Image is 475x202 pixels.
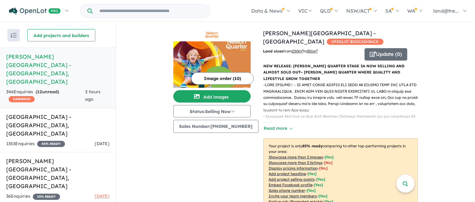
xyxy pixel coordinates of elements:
[9,7,61,15] img: Openlot PRO Logo White
[269,155,323,159] u: Showcase more than 3 images
[302,48,303,52] sup: 2
[6,193,60,200] div: 36 Enquir ies
[263,63,418,82] p: NEW RELEASE: [PERSON_NAME] QUARTER STAGE 3A NOW SELLING AND ALMOST SOLD OUT– [PERSON_NAME] QUARTE...
[85,89,101,102] span: 2 hours ago
[191,72,254,85] button: Image order (10)
[6,88,85,103] div: 346 Enquir ies
[316,48,318,52] sup: 2
[319,166,328,170] span: [ No ]
[325,155,334,159] span: [ Yes ]
[269,160,322,165] u: Showcase more than 3 listings
[324,160,333,165] span: [ No ]
[36,89,59,95] strong: ( unread)
[316,177,325,182] span: [ Yes ]
[307,188,316,193] span: [ Yes ]
[173,120,258,133] button: Sales Number:[PHONE_NUMBER]
[269,166,317,170] u: Display pricing information
[95,193,110,199] span: [DATE]
[318,194,327,198] span: [ Yes ]
[269,171,306,176] u: Add project headline
[307,49,318,53] u: 301 m
[95,141,110,146] span: [DATE]
[302,144,322,148] b: 85 % ready
[6,113,110,138] h5: [GEOGRAPHIC_DATA] - [GEOGRAPHIC_DATA] , [GEOGRAPHIC_DATA]
[176,32,248,39] img: Nelson Quarter Estate - Box Hill Logo
[365,48,407,61] button: Update (0)
[6,53,110,86] h5: [PERSON_NAME][GEOGRAPHIC_DATA] - [GEOGRAPHIC_DATA] , [GEOGRAPHIC_DATA]
[303,49,318,53] span: to
[173,90,251,103] button: Add images
[263,82,423,176] p: - LORE IPSUMD ! - SI AMET CONSE ADIPIS ELI SEDD 48 EIUSMO TEMP INC UTLA ETD MAGNAALIQUA. ENIM ADM...
[173,29,251,88] a: Nelson Quarter Estate - Box Hill LogoNelson Quarter Estate - Box Hill
[327,39,383,45] span: OPENLOT $ 200 CASHBACK
[11,33,17,38] img: sort.svg
[433,8,459,14] span: land@tre...
[173,41,251,88] img: Nelson Quarter Estate - Box Hill
[9,96,35,102] span: CASHBACK
[269,177,315,182] u: Add project selling-points
[308,171,317,176] span: [ Yes ]
[6,157,110,190] h5: [PERSON_NAME] [GEOGRAPHIC_DATA] - [GEOGRAPHIC_DATA] , [GEOGRAPHIC_DATA]
[37,89,42,95] span: 12
[94,4,209,18] input: Try estate name, suburb, builder or developer
[27,29,95,41] button: Add projects and builders
[33,194,60,200] span: 15 % READY
[269,194,317,198] u: Invite your team members
[173,105,251,117] button: Status:Selling Now
[292,49,303,53] u: 250 m
[269,183,313,187] u: Embed Facebook profile
[269,188,305,193] u: Sales phone number
[6,140,65,148] div: 1353 Enquir ies
[263,48,360,54] p: from
[37,141,65,147] span: 40 % READY
[263,49,283,53] b: Land sizes
[263,125,292,132] button: Read more
[314,183,323,187] span: [ Yes ]
[263,30,376,45] a: [PERSON_NAME][GEOGRAPHIC_DATA] - [GEOGRAPHIC_DATA]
